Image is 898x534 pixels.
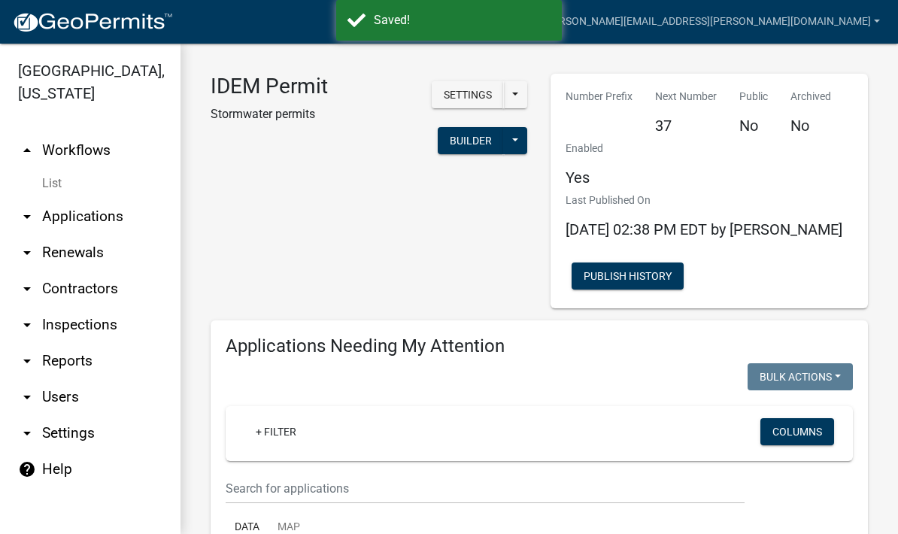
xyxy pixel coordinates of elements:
[760,418,834,445] button: Columns
[438,127,504,154] button: Builder
[739,89,768,105] p: Public
[18,316,36,334] i: arrow_drop_down
[211,105,328,123] p: Stormwater permits
[18,280,36,298] i: arrow_drop_down
[432,81,504,108] button: Settings
[748,363,853,390] button: Bulk Actions
[374,11,551,29] div: Saved!
[18,244,36,262] i: arrow_drop_down
[226,473,745,504] input: Search for applications
[211,74,328,99] h3: IDEM Permit
[566,89,633,105] p: Number Prefix
[18,424,36,442] i: arrow_drop_down
[566,220,842,238] span: [DATE] 02:38 PM EDT by [PERSON_NAME]
[572,272,684,284] wm-modal-confirm: Workflow Publish History
[566,193,842,208] p: Last Published On
[790,117,831,135] h5: No
[18,352,36,370] i: arrow_drop_down
[537,8,886,36] a: [PERSON_NAME][EMAIL_ADDRESS][PERSON_NAME][DOMAIN_NAME]
[655,117,717,135] h5: 37
[18,460,36,478] i: help
[18,141,36,159] i: arrow_drop_up
[226,335,853,357] h4: Applications Needing My Attention
[655,89,717,105] p: Next Number
[739,117,768,135] h5: No
[244,418,308,445] a: + Filter
[18,208,36,226] i: arrow_drop_down
[572,262,684,290] button: Publish History
[566,141,603,156] p: Enabled
[566,168,603,187] h5: Yes
[18,388,36,406] i: arrow_drop_down
[790,89,831,105] p: Archived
